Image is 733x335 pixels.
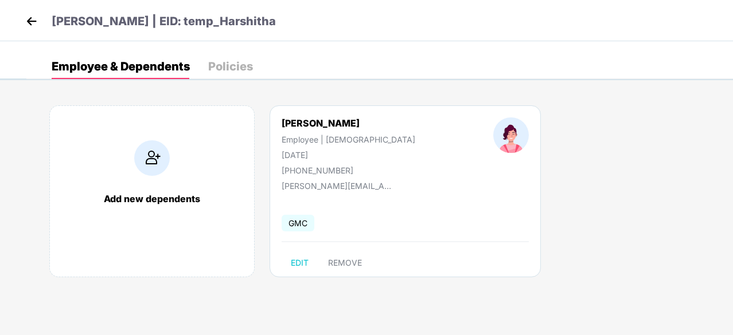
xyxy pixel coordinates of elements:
[282,117,415,129] div: [PERSON_NAME]
[319,254,371,272] button: REMOVE
[282,254,318,272] button: EDIT
[282,150,415,160] div: [DATE]
[52,61,190,72] div: Employee & Dependents
[61,193,243,204] div: Add new dependents
[282,181,396,191] div: [PERSON_NAME][EMAIL_ADDRESS]
[493,117,529,153] img: profileImage
[282,215,314,231] span: GMC
[328,258,362,267] span: REMOVE
[208,61,253,72] div: Policies
[282,165,415,175] div: [PHONE_NUMBER]
[52,13,276,30] p: [PERSON_NAME] | EID: temp_Harshitha
[291,258,309,267] span: EDIT
[23,13,40,30] img: back
[282,135,415,144] div: Employee | [DEMOGRAPHIC_DATA]
[134,140,170,176] img: addIcon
